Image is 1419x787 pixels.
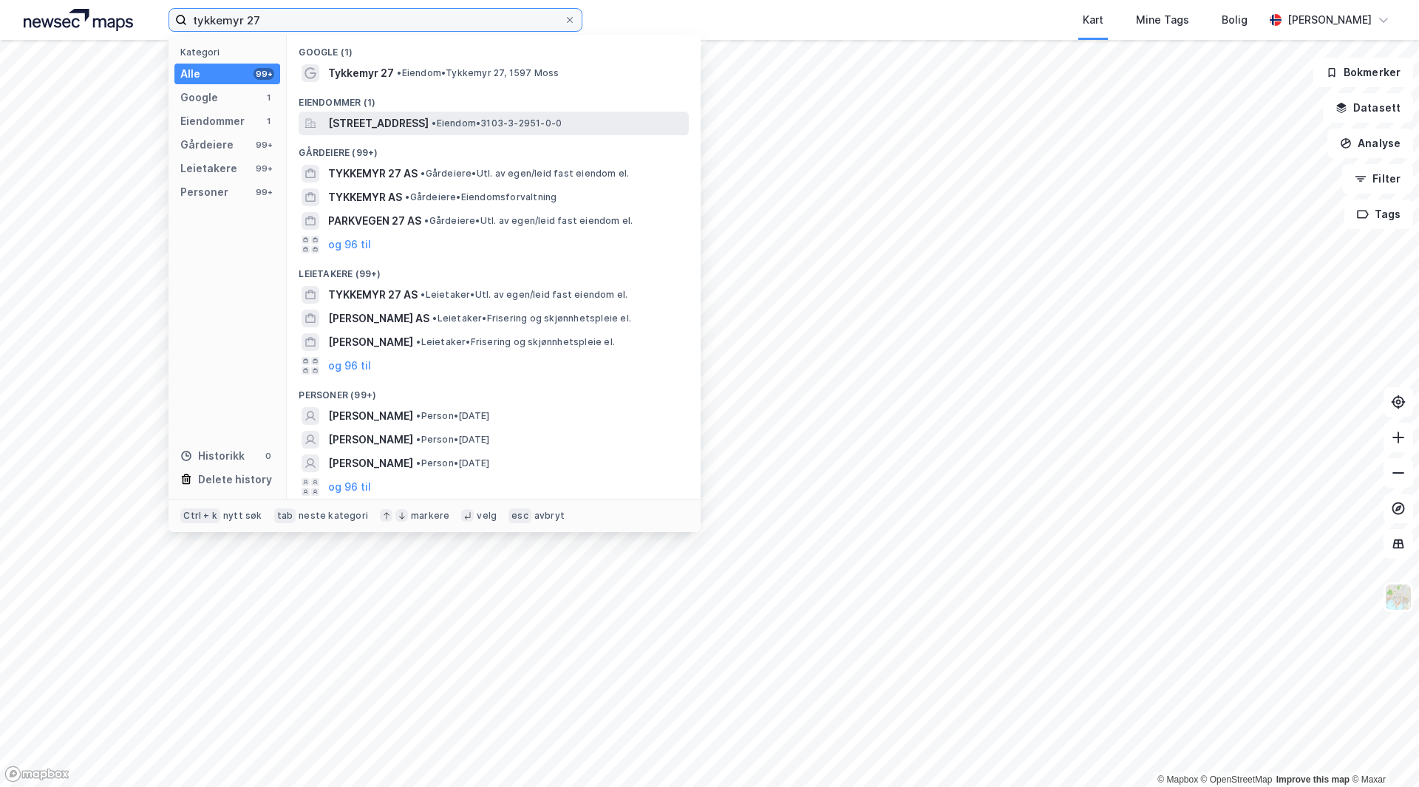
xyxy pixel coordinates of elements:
span: [PERSON_NAME] [328,333,413,351]
span: • [416,336,421,347]
div: Gårdeiere [180,136,234,154]
a: Improve this map [1276,774,1350,785]
img: Z [1384,583,1412,611]
span: PARKVEGEN 27 AS [328,212,421,230]
span: • [397,67,401,78]
div: Kart [1083,11,1103,29]
div: Kontrollprogram for chat [1345,716,1419,787]
button: Analyse [1327,129,1413,158]
button: og 96 til [328,236,371,253]
span: • [432,313,437,324]
a: Mapbox homepage [4,766,69,783]
span: • [421,168,425,179]
button: Tags [1344,200,1413,229]
button: Datasett [1323,93,1413,123]
span: TYKKEMYR AS [328,188,402,206]
div: Alle [180,65,200,83]
span: Leietaker • Utl. av egen/leid fast eiendom el. [421,289,627,301]
button: Filter [1342,164,1413,194]
div: neste kategori [299,510,368,522]
div: 99+ [253,68,274,80]
div: Personer [180,183,228,201]
div: Delete history [198,471,272,488]
span: • [405,191,409,202]
span: TYKKEMYR 27 AS [328,286,418,304]
span: Gårdeiere • Eiendomsforvaltning [405,191,557,203]
div: esc [508,508,531,523]
div: Historikk [180,447,245,465]
div: Bolig [1222,11,1248,29]
span: [PERSON_NAME] AS [328,310,429,327]
img: logo.a4113a55bc3d86da70a041830d287a7e.svg [24,9,133,31]
div: Gårdeiere (99+) [287,135,701,162]
span: [PERSON_NAME] [328,454,413,472]
div: Eiendommer [180,112,245,130]
button: og 96 til [328,357,371,375]
div: Personer (99+) [287,378,701,404]
span: • [416,457,421,469]
div: Ctrl + k [180,508,220,523]
span: Person • [DATE] [416,457,489,469]
div: markere [411,510,449,522]
div: Google (1) [287,35,701,61]
a: Mapbox [1157,774,1198,785]
span: Person • [DATE] [416,434,489,446]
div: velg [477,510,497,522]
span: • [416,434,421,445]
span: [STREET_ADDRESS] [328,115,429,132]
span: • [421,289,425,300]
input: Søk på adresse, matrikkel, gårdeiere, leietakere eller personer [187,9,564,31]
span: Leietaker • Frisering og skjønnhetspleie el. [432,313,631,324]
div: Leietakere [180,160,237,177]
span: Tykkemyr 27 [328,64,394,82]
div: 99+ [253,186,274,198]
span: Eiendom • Tykkemyr 27, 1597 Moss [397,67,559,79]
div: nytt søk [223,510,262,522]
span: TYKKEMYR 27 AS [328,165,418,183]
div: Leietakere (99+) [287,256,701,283]
div: Google [180,89,218,106]
div: Mine Tags [1136,11,1189,29]
div: 1 [262,92,274,103]
iframe: Chat Widget [1345,716,1419,787]
div: 0 [262,450,274,462]
div: Eiendommer (1) [287,85,701,112]
span: [PERSON_NAME] [328,431,413,449]
span: • [424,215,429,226]
span: Gårdeiere • Utl. av egen/leid fast eiendom el. [421,168,629,180]
span: Eiendom • 3103-3-2951-0-0 [432,117,562,129]
div: tab [274,508,296,523]
div: avbryt [534,510,565,522]
div: 1 [262,115,274,127]
button: Bokmerker [1313,58,1413,87]
button: og 96 til [328,478,371,496]
div: 99+ [253,139,274,151]
span: Gårdeiere • Utl. av egen/leid fast eiendom el. [424,215,633,227]
a: OpenStreetMap [1201,774,1273,785]
div: 99+ [253,163,274,174]
span: Leietaker • Frisering og skjønnhetspleie el. [416,336,615,348]
div: Kategori [180,47,280,58]
span: Person • [DATE] [416,410,489,422]
span: • [432,117,436,129]
span: [PERSON_NAME] [328,407,413,425]
div: [PERSON_NAME] [1287,11,1372,29]
span: • [416,410,421,421]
